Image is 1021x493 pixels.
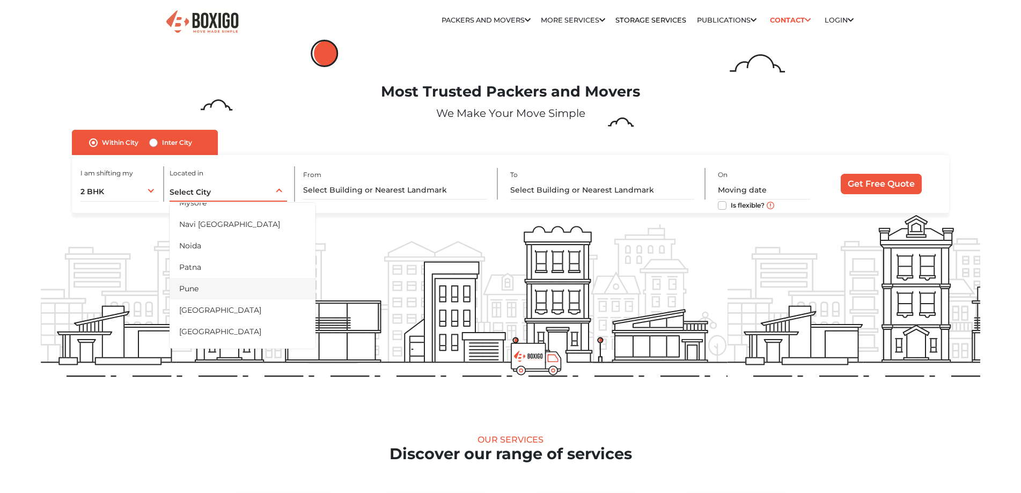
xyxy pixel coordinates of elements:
li: Pune [170,278,315,299]
a: More services [541,16,605,24]
label: Is flexible? [731,199,765,210]
li: Noida [170,235,315,256]
img: Boxigo [165,9,240,35]
li: Mysore [170,192,315,214]
input: Moving date [718,181,810,200]
label: To [510,170,518,180]
a: Publications [697,16,756,24]
a: Storage Services [615,16,686,24]
label: On [718,170,728,180]
img: boxigo_prackers_and_movers_truck [511,343,562,376]
span: 2 BHK [80,187,104,196]
label: I am shifting my [80,168,133,178]
li: [GEOGRAPHIC_DATA] [170,321,315,342]
h1: Most Trusted Packers and Movers [41,83,980,101]
label: Located in [170,168,203,178]
a: Login [825,16,854,24]
li: Navi [GEOGRAPHIC_DATA] [170,214,315,235]
h2: Discover our range of services [41,445,980,463]
li: Patna [170,256,315,278]
input: Get Free Quote [841,174,922,194]
li: [GEOGRAPHIC_DATA] [170,299,315,321]
div: Our Services [41,435,980,445]
img: move_date_info [767,202,774,209]
a: Packers and Movers [442,16,531,24]
label: Within City [102,136,138,149]
label: From [303,170,321,180]
li: Siliguri [170,342,315,364]
label: Inter City [162,136,192,149]
span: Select City [170,187,211,197]
p: We Make Your Move Simple [41,105,980,121]
a: Contact [767,12,814,28]
input: Select Building or Nearest Landmark [303,181,487,200]
input: Select Building or Nearest Landmark [510,181,694,200]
